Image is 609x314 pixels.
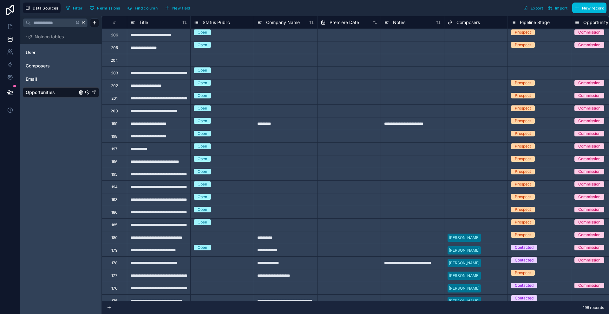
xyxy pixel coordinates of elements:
[578,232,600,238] div: Commission
[570,3,606,13] a: New record
[26,49,36,56] span: User
[198,181,207,187] div: Open
[515,181,531,187] div: Prospect
[111,261,117,266] div: 178
[578,257,600,263] div: Commission
[515,105,531,111] div: Prospect
[515,207,531,212] div: Prospect
[97,6,120,10] span: Permissions
[87,3,122,13] button: Permissions
[111,248,117,253] div: 179
[449,273,480,279] div: [PERSON_NAME]
[515,245,534,250] div: Contacted
[111,83,118,88] div: 202
[111,159,117,164] div: 196
[63,3,85,13] button: Filter
[572,3,606,13] button: New record
[198,131,207,136] div: Open
[23,47,99,58] div: User
[578,29,600,35] div: Commission
[578,219,600,225] div: Commission
[578,118,600,124] div: Commission
[578,131,600,136] div: Commission
[330,19,359,26] span: Premiere Date
[111,58,118,63] div: 204
[578,283,600,288] div: Commission
[578,105,600,111] div: Commission
[515,93,531,98] div: Prospect
[111,197,117,202] div: 193
[515,156,531,162] div: Prospect
[578,207,600,212] div: Commission
[23,32,95,41] button: Noloco tables
[520,19,550,26] span: Pipeline Stage
[35,34,64,40] span: Noloco tables
[198,245,207,250] div: Open
[449,248,480,253] div: [PERSON_NAME]
[26,76,77,82] a: Email
[515,169,531,174] div: Prospect
[135,6,158,10] span: Find column
[111,71,118,76] div: 203
[73,6,83,10] span: Filter
[578,181,600,187] div: Commission
[198,156,207,162] div: Open
[111,147,117,152] div: 197
[111,121,117,126] div: 199
[515,194,531,200] div: Prospect
[456,19,480,26] span: Composers
[26,63,77,69] a: Composers
[111,109,118,114] div: 200
[26,89,77,96] a: Opportunities
[555,6,567,10] span: Import
[203,19,230,26] span: Status Public
[198,67,207,73] div: Open
[578,245,600,250] div: Commission
[515,219,531,225] div: Prospect
[162,3,193,13] button: New field
[23,61,99,71] div: Composers
[111,223,117,228] div: 185
[23,74,99,84] div: Email
[578,42,600,48] div: Commission
[111,134,117,139] div: 198
[449,298,480,304] div: [PERSON_NAME]
[198,42,207,48] div: Open
[515,29,531,35] div: Prospect
[515,143,531,149] div: Prospect
[515,80,531,86] div: Prospect
[198,219,207,225] div: Open
[531,6,543,10] span: Export
[578,80,600,86] div: Commission
[583,305,604,310] span: 196 records
[515,131,531,136] div: Prospect
[111,172,117,177] div: 195
[172,6,190,10] span: New field
[449,260,480,266] div: [PERSON_NAME]
[578,169,600,174] div: Commission
[515,283,534,288] div: Contacted
[198,143,207,149] div: Open
[578,143,600,149] div: Commission
[545,3,570,13] button: Import
[139,19,148,26] span: Title
[515,257,534,263] div: Contacted
[198,80,207,86] div: Open
[107,20,122,25] div: #
[515,270,531,276] div: Prospect
[82,21,86,25] span: K
[198,93,207,98] div: Open
[33,6,58,10] span: Data Sources
[198,169,207,174] div: Open
[26,76,37,82] span: Email
[125,3,160,13] button: Find column
[578,194,600,200] div: Commission
[111,298,117,304] div: 175
[111,185,118,190] div: 194
[266,19,300,26] span: Company Name
[198,29,207,35] div: Open
[198,207,207,212] div: Open
[393,19,405,26] span: Notes
[515,118,531,124] div: Prospect
[111,286,117,291] div: 176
